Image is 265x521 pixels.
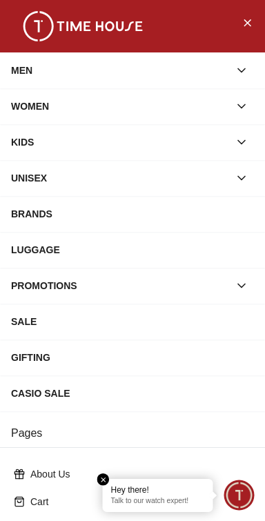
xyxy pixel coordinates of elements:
[11,381,254,406] div: CASIO SALE
[236,11,258,33] button: Close Menu
[11,94,229,119] div: WOMEN
[14,11,152,41] img: ...
[11,130,229,155] div: KIDS
[111,484,205,495] div: Hey there!
[30,467,246,481] p: About Us
[111,497,205,507] p: Talk to our watch expert!
[11,345,254,370] div: GIFTING
[11,166,229,190] div: UNISEX
[30,495,246,509] p: Cart
[97,473,110,486] em: Close tooltip
[11,273,229,298] div: PROMOTIONS
[11,201,254,226] div: BRANDS
[11,309,254,334] div: SALE
[224,480,255,511] div: Chat Widget
[11,58,229,83] div: MEN
[11,237,254,262] div: LUGGAGE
